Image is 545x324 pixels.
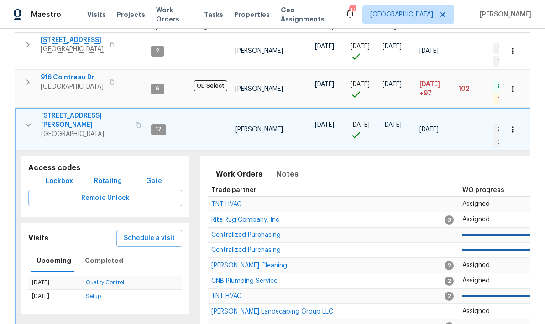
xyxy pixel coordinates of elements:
span: [DATE] [383,43,402,50]
span: 6 [152,85,163,93]
a: Quality Control [86,280,124,285]
button: Schedule a visit [116,230,182,247]
span: Lockbox [46,176,73,187]
a: Setup [86,293,101,299]
span: [PERSON_NAME] Landscaping Group LLC [211,308,333,315]
a: Rite Rug Company, Inc. [211,217,281,223]
span: Notes [276,168,299,181]
span: [PERSON_NAME] [235,86,283,92]
button: Remote Unlock [28,190,182,207]
td: [DATE] [28,276,82,290]
span: 3 [445,215,454,225]
td: 102 day(s) past target finish date [451,70,490,108]
span: Schedule a visit [124,233,175,244]
a: [PERSON_NAME] Landscaping Group LLC [211,309,333,314]
span: 1 WIP [494,45,515,52]
span: 17 [152,125,165,133]
span: [PERSON_NAME] Cleaning [211,262,287,269]
span: 2 [445,277,454,286]
a: CNB Plumbing Service [211,278,278,284]
a: [PERSON_NAME] Cleaning [211,263,287,268]
span: 3 WIP [494,125,516,133]
span: [PERSON_NAME] [235,48,283,54]
td: Project started on time [347,32,379,70]
span: Geo Assignments [281,5,334,24]
span: Gate [143,176,165,187]
span: +97 [419,89,432,98]
td: Scheduled to finish 97 day(s) late [416,70,451,108]
span: 2 [445,292,454,301]
span: Maestro [31,10,61,19]
span: [DATE] [419,126,439,133]
button: Lockbox [42,173,77,190]
span: Projects [117,10,145,19]
span: 8 Done [494,83,521,90]
span: Tasks [204,11,223,18]
a: TNT HVAC [211,202,241,207]
span: [GEOGRAPHIC_DATA] [41,130,130,139]
span: 1 Draft [494,95,520,103]
span: [DATE] [419,48,439,54]
span: Work Orders [156,5,193,24]
span: [DATE] [315,81,334,88]
span: TNT HVAC [211,201,241,208]
span: [DATE] [383,122,402,128]
span: [DATE] [315,43,334,50]
span: [DATE] [419,81,440,88]
span: [PERSON_NAME] [476,10,531,19]
h5: Visits [28,234,48,243]
span: 2 [152,47,163,55]
td: [DATE] [28,290,82,303]
span: [STREET_ADDRESS][PERSON_NAME] [41,111,130,130]
span: Visits [87,10,106,19]
span: WO progress [462,187,504,193]
button: Gate [139,173,168,190]
span: Trade partner [211,187,257,193]
span: Properties [234,10,270,19]
span: +102 [454,86,470,92]
a: TNT HVAC [211,293,241,299]
button: Rotating [90,173,126,190]
span: [DATE] [351,81,370,88]
a: Centralized Purchasing [211,247,281,253]
span: 2 [445,261,454,270]
a: Centralized Purchasing [211,232,281,238]
span: [GEOGRAPHIC_DATA] [370,10,433,19]
span: [DATE] [315,122,334,128]
span: [PERSON_NAME] [235,126,283,133]
span: Work Orders [216,168,262,181]
span: 2 Accepted [494,57,534,65]
div: 17 [349,5,356,15]
span: Rotating [94,176,122,187]
span: OD Select [194,80,227,91]
span: [DATE] [351,43,370,50]
span: 2 Accepted [494,138,534,146]
span: Remote Unlock [36,193,175,204]
td: Project started on time [347,108,379,150]
span: Completed [85,255,123,267]
h5: Access codes [28,163,182,173]
td: Project started on time [347,70,379,108]
span: Upcoming [37,255,71,267]
span: [DATE] [383,81,402,88]
span: [DATE] [351,122,370,128]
